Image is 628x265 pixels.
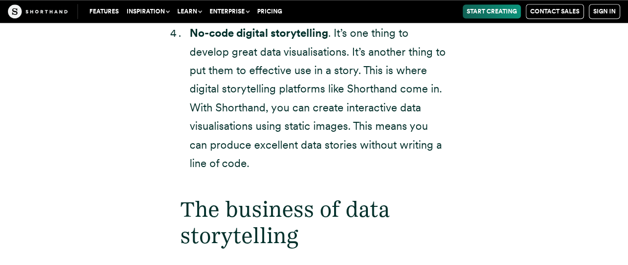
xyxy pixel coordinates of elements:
h2: The business of data storytelling [180,196,448,249]
a: Contact Sales [526,4,584,19]
strong: No-code digital storytelling [190,26,328,39]
a: Pricing [253,4,286,18]
a: Features [85,4,123,18]
li: . It’s one thing to develop great data visualisations. It’s another thing to put them to effectiv... [190,24,448,173]
a: Start Creating [463,4,521,18]
button: Learn [173,4,206,18]
img: The Craft [8,4,68,18]
button: Enterprise [206,4,253,18]
button: Inspiration [123,4,173,18]
a: Sign in [589,4,620,19]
